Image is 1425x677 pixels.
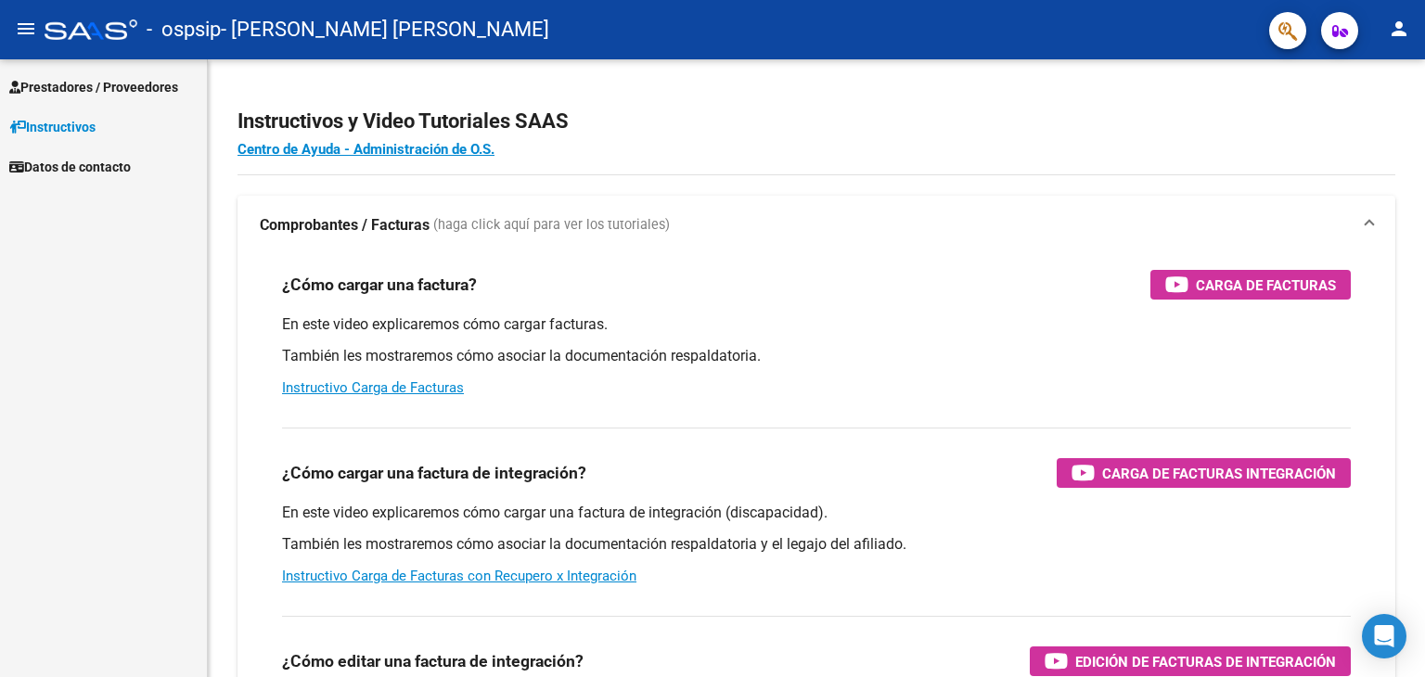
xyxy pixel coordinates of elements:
[282,568,636,584] a: Instructivo Carga de Facturas con Recupero x Integración
[221,9,549,50] span: - [PERSON_NAME] [PERSON_NAME]
[1057,458,1351,488] button: Carga de Facturas Integración
[15,18,37,40] mat-icon: menu
[282,534,1351,555] p: También les mostraremos cómo asociar la documentación respaldatoria y el legajo del afiliado.
[237,141,494,158] a: Centro de Ayuda - Administración de O.S.
[433,215,670,236] span: (haga click aquí para ver los tutoriales)
[282,648,584,674] h3: ¿Cómo editar una factura de integración?
[9,77,178,97] span: Prestadores / Proveedores
[1388,18,1410,40] mat-icon: person
[282,314,1351,335] p: En este video explicaremos cómo cargar facturas.
[237,104,1395,139] h2: Instructivos y Video Tutoriales SAAS
[1362,614,1406,658] div: Open Intercom Messenger
[237,196,1395,255] mat-expansion-panel-header: Comprobantes / Facturas (haga click aquí para ver los tutoriales)
[282,379,464,396] a: Instructivo Carga de Facturas
[9,157,131,177] span: Datos de contacto
[282,503,1351,523] p: En este video explicaremos cómo cargar una factura de integración (discapacidad).
[9,117,96,137] span: Instructivos
[1150,270,1351,300] button: Carga de Facturas
[1030,646,1351,676] button: Edición de Facturas de integración
[260,215,430,236] strong: Comprobantes / Facturas
[282,272,477,298] h3: ¿Cómo cargar una factura?
[282,346,1351,366] p: También les mostraremos cómo asociar la documentación respaldatoria.
[147,9,221,50] span: - ospsip
[1102,462,1336,485] span: Carga de Facturas Integración
[1075,650,1336,673] span: Edición de Facturas de integración
[282,460,586,486] h3: ¿Cómo cargar una factura de integración?
[1196,274,1336,297] span: Carga de Facturas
